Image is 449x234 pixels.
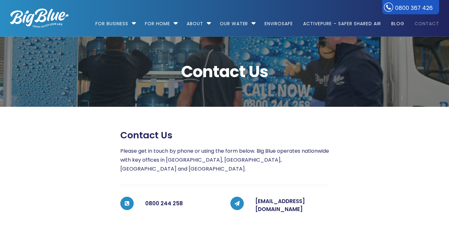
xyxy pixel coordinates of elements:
span: Contact us [120,130,172,141]
h5: 0800 244 258 [145,197,219,210]
p: Please get in touch by phone or using the form below. Big Blue operates nationwide with key offic... [120,147,329,173]
img: logo [10,9,69,28]
span: Contact Us [10,64,439,80]
a: [EMAIL_ADDRESS][DOMAIN_NAME] [255,197,305,213]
